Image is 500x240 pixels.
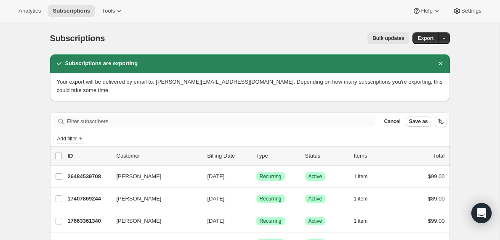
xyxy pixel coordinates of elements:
[354,152,396,160] div: Items
[68,215,445,227] div: 17663361340[PERSON_NAME][DATE]SuccessRecurringSuccessActive1 item$99.00
[354,215,377,227] button: 1 item
[354,171,377,182] button: 1 item
[428,195,445,202] span: $89.00
[448,5,487,17] button: Settings
[435,116,447,127] button: Sort the results
[68,172,110,181] p: 26484539708
[406,116,431,127] button: Save as
[461,8,481,14] span: Settings
[407,5,446,17] button: Help
[354,193,377,205] button: 1 item
[260,195,282,202] span: Recurring
[68,152,110,160] p: ID
[68,217,110,225] p: 17663361340
[428,218,445,224] span: $99.00
[68,171,445,182] div: 26484539708[PERSON_NAME][DATE]SuccessRecurringSuccessActive1 item$99.00
[13,5,46,17] button: Analytics
[372,35,404,42] span: Bulk updates
[207,173,225,179] span: [DATE]
[117,217,162,225] span: [PERSON_NAME]
[412,32,439,44] button: Export
[112,170,196,183] button: [PERSON_NAME]
[53,8,90,14] span: Subscriptions
[260,218,282,224] span: Recurring
[309,195,322,202] span: Active
[97,5,128,17] button: Tools
[433,152,444,160] p: Total
[112,214,196,228] button: [PERSON_NAME]
[207,195,225,202] span: [DATE]
[428,173,445,179] span: $99.00
[354,195,368,202] span: 1 item
[57,79,443,93] span: Your export will be delivered by email to: [PERSON_NAME][EMAIL_ADDRESS][DOMAIN_NAME]. Depending o...
[65,59,138,68] h2: Subscriptions are exporting
[305,152,347,160] p: Status
[309,173,322,180] span: Active
[207,218,225,224] span: [DATE]
[19,8,41,14] span: Analytics
[53,134,87,144] button: Add filter
[367,32,409,44] button: Bulk updates
[68,193,445,205] div: 17407869244[PERSON_NAME][DATE]SuccessRecurringSuccessActive1 item$89.00
[309,218,322,224] span: Active
[102,8,115,14] span: Tools
[421,8,432,14] span: Help
[117,195,162,203] span: [PERSON_NAME]
[117,152,201,160] p: Customer
[57,135,77,142] span: Add filter
[418,35,434,42] span: Export
[354,173,368,180] span: 1 item
[50,34,105,43] span: Subscriptions
[48,5,95,17] button: Subscriptions
[260,173,282,180] span: Recurring
[256,152,298,160] div: Type
[207,152,250,160] p: Billing Date
[471,203,492,223] div: Open Intercom Messenger
[435,58,447,69] button: Dismiss notification
[112,192,196,206] button: [PERSON_NAME]
[117,172,162,181] span: [PERSON_NAME]
[68,195,110,203] p: 17407869244
[409,118,428,125] span: Save as
[68,152,445,160] div: IDCustomerBilling DateTypeStatusItemsTotal
[354,218,368,224] span: 1 item
[384,118,400,125] span: Cancel
[67,116,376,127] input: Filter subscribers
[380,116,404,127] button: Cancel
